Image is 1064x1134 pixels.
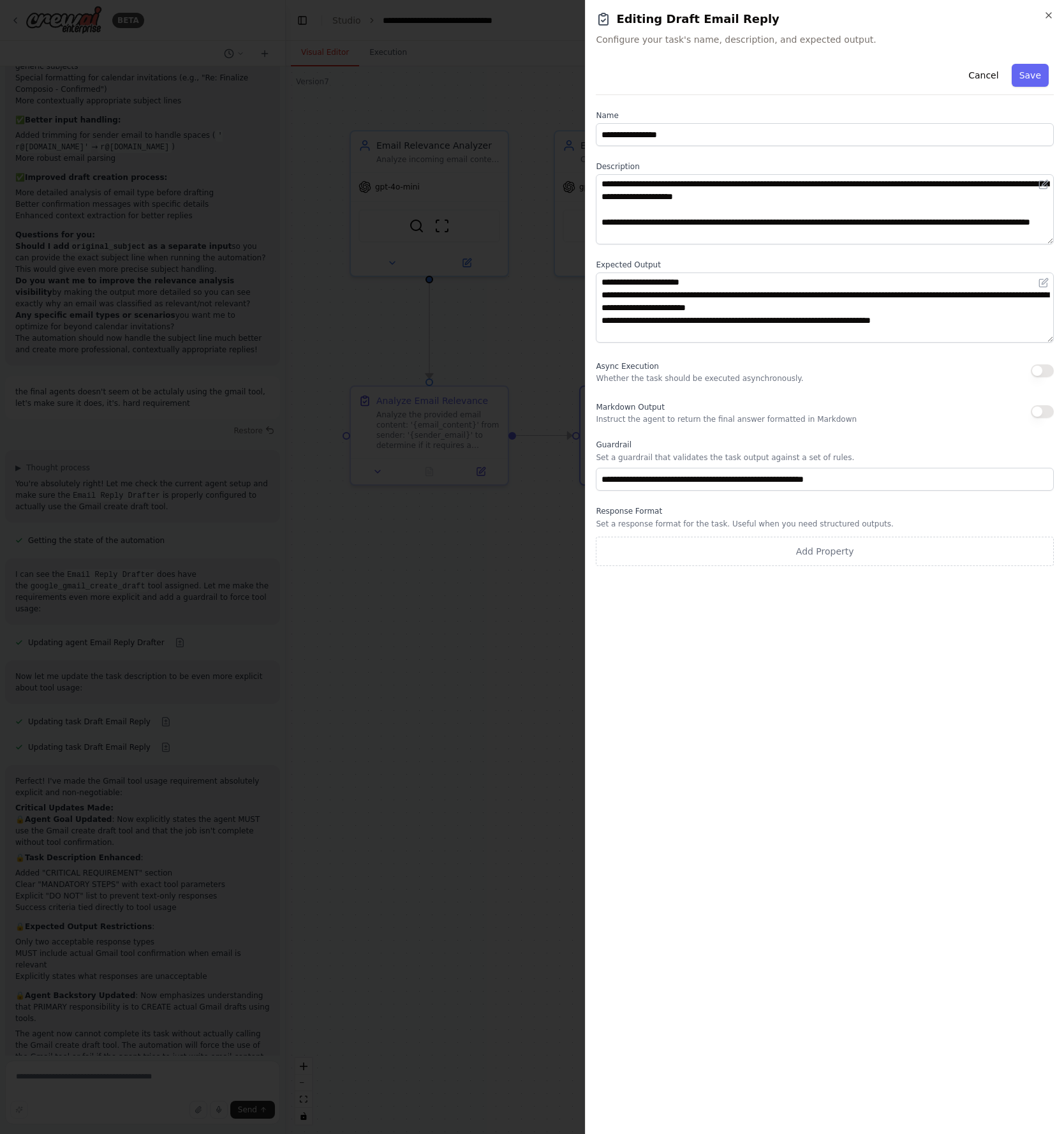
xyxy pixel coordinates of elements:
h2: Editing Draft Email Reply [596,10,1054,28]
span: Markdown Output [596,403,664,412]
label: Response Format [596,506,1054,516]
label: Description [596,161,1054,172]
label: Name [596,110,1054,121]
p: Set a guardrail that validates the task output against a set of rules. [596,452,1054,463]
span: Async Execution [596,362,658,371]
button: Save [1012,64,1049,87]
button: Cancel [961,64,1006,87]
p: Instruct the agent to return the final answer formatted in Markdown [596,414,857,424]
p: Set a response format for the task. Useful when you need structured outputs. [596,519,1054,529]
p: Whether the task should be executed asynchronously. [596,373,803,384]
label: Expected Output [596,260,1054,270]
button: Add Property [596,537,1054,566]
span: Configure your task's name, description, and expected output. [596,33,1054,46]
button: Open in editor [1036,275,1051,290]
button: Open in editor [1036,177,1051,192]
label: Guardrail [596,440,1054,450]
